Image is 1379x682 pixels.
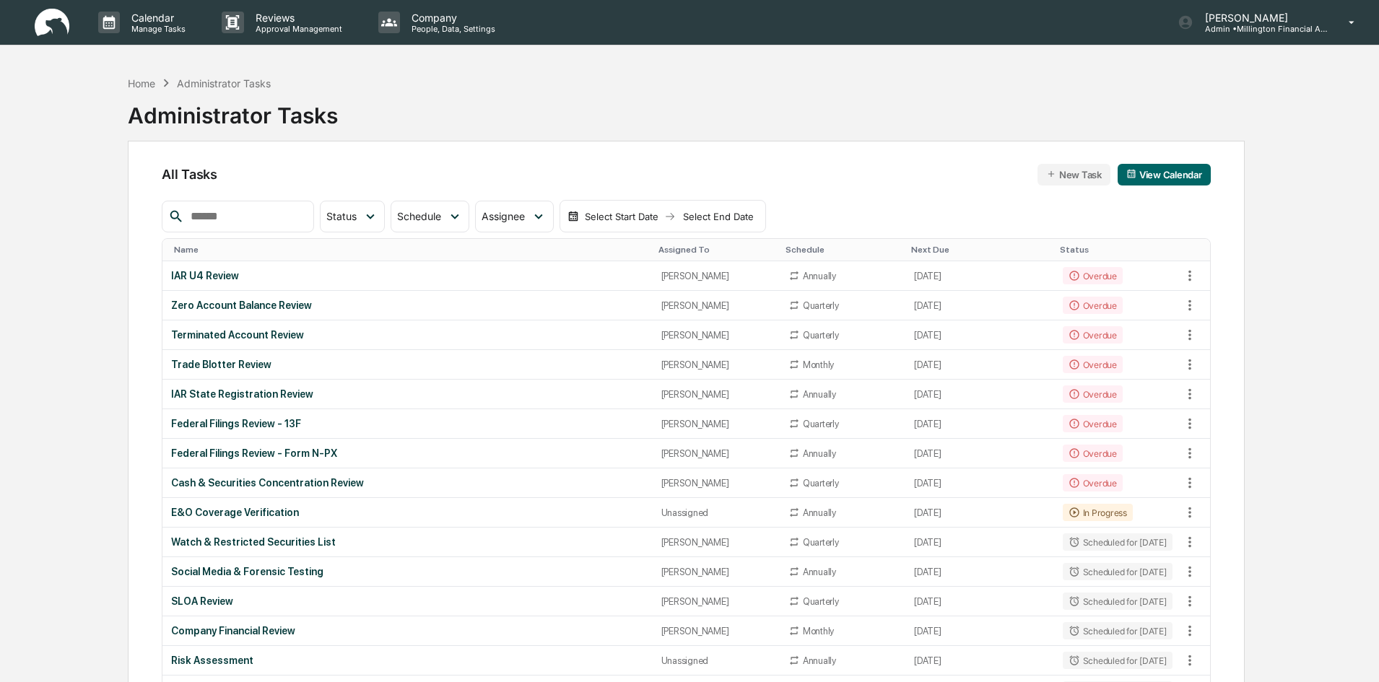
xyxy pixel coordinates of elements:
[171,300,643,311] div: Zero Account Balance Review
[171,447,643,459] div: Federal Filings Review - Form N-PX
[1063,267,1123,284] div: Overdue
[803,567,836,577] div: Annually
[1333,634,1372,673] iframe: Open customer support
[1063,445,1123,462] div: Overdue
[803,537,839,548] div: Quarterly
[661,389,771,400] div: [PERSON_NAME]
[1063,297,1123,314] div: Overdue
[171,329,643,341] div: Terminated Account Review
[582,211,661,222] div: Select Start Date
[661,655,771,666] div: Unassigned
[803,419,839,429] div: Quarterly
[905,528,1053,557] td: [DATE]
[567,211,579,222] img: calendar
[905,261,1053,291] td: [DATE]
[905,439,1053,468] td: [DATE]
[1063,504,1133,521] div: In Progress
[661,359,771,370] div: [PERSON_NAME]
[171,507,643,518] div: E&O Coverage Verification
[658,245,774,255] div: Toggle SortBy
[1063,356,1123,373] div: Overdue
[905,587,1053,616] td: [DATE]
[171,418,643,429] div: Federal Filings Review - 13F
[1063,415,1123,432] div: Overdue
[171,270,643,281] div: IAR U4 Review
[803,389,836,400] div: Annually
[661,507,771,518] div: Unassigned
[911,245,1048,255] div: Toggle SortBy
[661,626,771,637] div: [PERSON_NAME]
[171,625,643,637] div: Company Financial Review
[661,478,771,489] div: [PERSON_NAME]
[1063,563,1173,580] div: Scheduled for [DATE]
[803,626,834,637] div: Monthly
[1063,593,1173,610] div: Scheduled for [DATE]
[174,245,646,255] div: Toggle SortBy
[661,419,771,429] div: [PERSON_NAME]
[1063,474,1123,491] div: Overdue
[1063,622,1173,639] div: Scheduled for [DATE]
[120,24,193,34] p: Manage Tasks
[35,9,69,37] img: logo
[1181,245,1210,255] div: Toggle SortBy
[905,616,1053,646] td: [DATE]
[397,210,441,222] span: Schedule
[1060,245,1175,255] div: Toggle SortBy
[400,12,503,24] p: Company
[1063,326,1123,344] div: Overdue
[905,350,1053,380] td: [DATE]
[661,448,771,459] div: [PERSON_NAME]
[171,536,643,548] div: Watch & Restricted Securities List
[679,211,758,222] div: Select End Date
[786,245,900,255] div: Toggle SortBy
[803,330,839,341] div: Quarterly
[171,566,643,577] div: Social Media & Forensic Testing
[171,388,643,400] div: IAR State Registration Review
[171,655,643,666] div: Risk Assessment
[1193,12,1328,24] p: [PERSON_NAME]
[482,210,525,222] span: Assignee
[400,24,503,34] p: People, Data, Settings
[803,271,836,281] div: Annually
[128,91,338,128] div: Administrator Tasks
[128,77,155,89] div: Home
[661,300,771,311] div: [PERSON_NAME]
[120,12,193,24] p: Calendar
[661,596,771,607] div: [PERSON_NAME]
[171,477,643,489] div: Cash & Securities Concentration Review
[905,468,1053,498] td: [DATE]
[803,596,839,607] div: Quarterly
[905,320,1053,350] td: [DATE]
[326,210,357,222] span: Status
[1193,24,1328,34] p: Admin • Millington Financial Advisors, LLC
[905,498,1053,528] td: [DATE]
[905,380,1053,409] td: [DATE]
[661,537,771,548] div: [PERSON_NAME]
[803,478,839,489] div: Quarterly
[661,567,771,577] div: [PERSON_NAME]
[244,24,349,34] p: Approval Management
[803,448,836,459] div: Annually
[803,507,836,518] div: Annually
[661,330,771,341] div: [PERSON_NAME]
[1037,164,1110,185] button: New Task
[162,167,217,182] span: All Tasks
[905,291,1053,320] td: [DATE]
[905,409,1053,439] td: [DATE]
[1063,652,1173,669] div: Scheduled for [DATE]
[1063,385,1123,403] div: Overdue
[171,359,643,370] div: Trade Blotter Review
[1063,533,1173,551] div: Scheduled for [DATE]
[664,211,676,222] img: arrow right
[177,77,271,89] div: Administrator Tasks
[905,646,1053,676] td: [DATE]
[803,359,834,370] div: Monthly
[803,300,839,311] div: Quarterly
[171,595,643,607] div: SLOA Review
[661,271,771,281] div: [PERSON_NAME]
[905,557,1053,587] td: [DATE]
[1118,164,1211,185] button: View Calendar
[1126,169,1136,179] img: calendar
[244,12,349,24] p: Reviews
[803,655,836,666] div: Annually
